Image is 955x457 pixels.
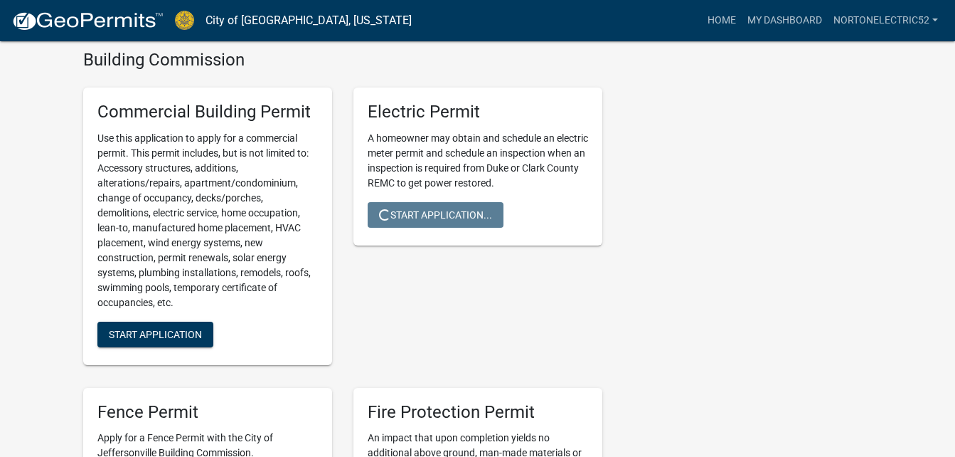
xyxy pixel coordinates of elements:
[368,402,588,423] h5: Fire Protection Permit
[206,9,412,33] a: City of [GEOGRAPHIC_DATA], [US_STATE]
[97,322,213,347] button: Start Application
[828,7,944,34] a: Nortonelectric52
[97,402,318,423] h5: Fence Permit
[97,102,318,122] h5: Commercial Building Permit
[702,7,742,34] a: Home
[175,11,194,30] img: City of Jeffersonville, Indiana
[83,50,602,70] h4: Building Commission
[742,7,828,34] a: My Dashboard
[379,209,492,220] span: Start Application...
[368,131,588,191] p: A homeowner may obtain and schedule an electric meter permit and schedule an inspection when an i...
[368,202,503,228] button: Start Application...
[109,328,202,340] span: Start Application
[97,131,318,310] p: Use this application to apply for a commercial permit. This permit includes, but is not limited t...
[368,102,588,122] h5: Electric Permit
